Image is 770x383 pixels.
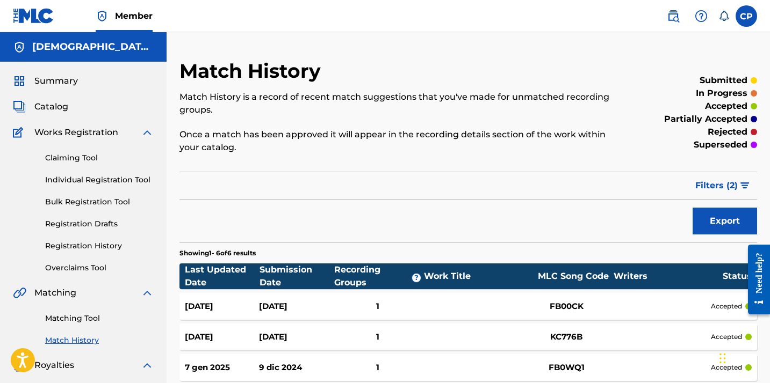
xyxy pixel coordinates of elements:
[424,270,533,283] div: Work Title
[13,100,68,113] a: CatalogCatalog
[34,286,76,299] span: Matching
[718,11,729,21] div: Notifications
[711,332,742,342] p: accepted
[45,196,154,208] a: Bulk Registration Tool
[740,235,770,324] iframe: Resource Center
[695,10,708,23] img: help
[260,263,334,289] div: Submission Date
[694,138,747,151] p: superseded
[708,126,747,138] p: rejected
[13,8,54,24] img: MLC Logo
[667,10,680,23] img: search
[13,286,26,299] img: Matching
[179,248,256,258] p: Showing 1 - 6 of 6 results
[45,240,154,252] a: Registration History
[716,332,770,383] iframe: Chat Widget
[695,179,738,192] span: Filters ( 2 )
[526,362,607,374] div: FB0WQ1
[13,75,26,87] img: Summary
[664,113,747,126] p: partially accepted
[13,126,27,139] img: Works Registration
[723,270,752,283] div: Status
[45,335,154,346] a: Match History
[185,331,259,343] div: [DATE]
[45,313,154,324] a: Matching Tool
[141,286,154,299] img: expand
[141,359,154,372] img: expand
[689,172,757,199] button: Filters (2)
[412,274,421,282] span: ?
[45,262,154,274] a: Overclaims Tool
[719,342,726,374] div: Trascina
[115,10,153,22] span: Member
[333,331,422,343] div: 1
[185,362,259,374] div: 7 gen 2025
[45,152,154,164] a: Claiming Tool
[179,128,624,154] p: Once a match has been approved it will appear in the recording details section of the work within...
[663,5,684,27] a: Public Search
[705,100,747,113] p: accepted
[34,100,68,113] span: Catalog
[13,100,26,113] img: Catalog
[533,270,614,283] div: MLC Song Code
[179,59,326,83] h2: Match History
[32,41,154,53] h5: Cristian Pellegrino
[96,10,109,23] img: Top Rightsholder
[45,174,154,186] a: Individual Registration Tool
[185,263,260,289] div: Last Updated Date
[740,182,750,189] img: filter
[711,363,742,372] p: accepted
[333,300,422,313] div: 1
[700,74,747,87] p: submitted
[736,5,757,27] div: User Menu
[179,91,624,116] p: Match History is a record of recent match suggestions that you've made for unmatched recording gr...
[34,75,78,87] span: Summary
[259,362,333,374] div: 9 dic 2024
[45,218,154,230] a: Registration Drafts
[526,331,607,343] div: KC776B
[259,331,333,343] div: [DATE]
[526,300,607,313] div: FB00CK
[259,300,333,313] div: [DATE]
[693,208,757,234] button: Export
[34,126,118,139] span: Works Registration
[13,41,26,54] img: Accounts
[614,270,723,283] div: Writers
[13,75,78,87] a: SummarySummary
[711,301,742,311] p: accepted
[333,362,422,374] div: 1
[696,87,747,100] p: in progress
[185,300,259,313] div: [DATE]
[141,126,154,139] img: expand
[334,263,424,289] div: Recording Groups
[716,332,770,383] div: Widget chat
[34,359,74,372] span: Royalties
[690,5,712,27] div: Help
